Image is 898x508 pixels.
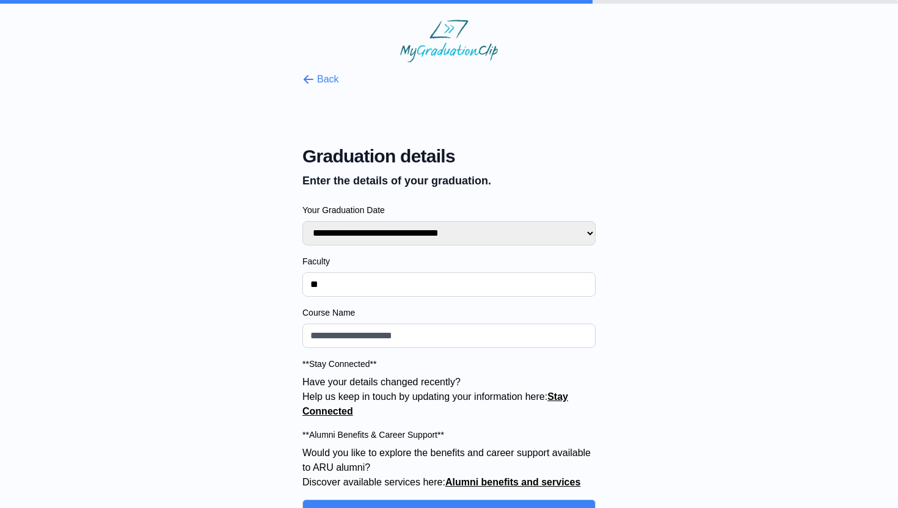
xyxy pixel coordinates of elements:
[302,446,596,490] p: Would you like to explore the benefits and career support available to ARU alumni? Discover avail...
[302,375,596,419] p: Have your details changed recently? Help us keep in touch by updating your information here:
[445,477,580,487] a: Alumni benefits and services
[302,255,596,267] label: Faculty
[302,391,568,416] a: Stay Connected
[302,72,339,87] button: Back
[302,172,596,189] p: Enter the details of your graduation.
[302,429,596,441] label: **Alumni Benefits & Career Support**
[302,204,596,216] label: Your Graduation Date
[400,20,498,62] img: MyGraduationClip
[302,307,596,319] label: Course Name
[302,145,596,167] span: Graduation details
